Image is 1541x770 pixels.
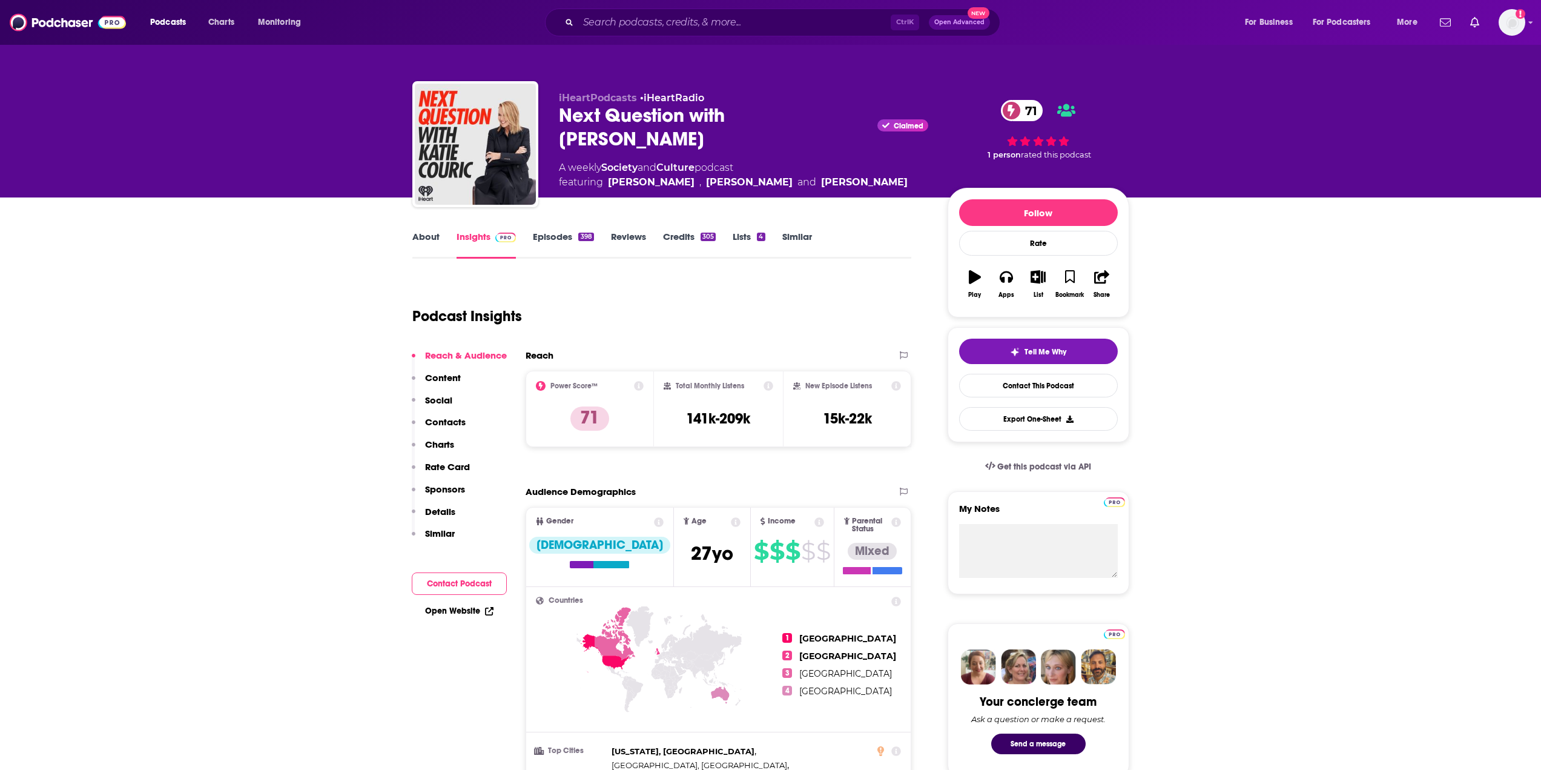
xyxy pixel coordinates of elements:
span: Income [768,517,796,525]
span: Claimed [894,123,923,129]
h2: Reach [526,350,553,361]
img: Sydney Profile [961,649,996,685]
span: For Podcasters [1313,14,1371,31]
img: Podchaser Pro [1104,629,1125,639]
p: Details [425,506,455,517]
p: Content [425,372,461,383]
span: New [968,7,989,19]
button: open menu [142,13,202,32]
label: My Notes [959,503,1118,524]
span: and [797,175,816,190]
div: [PERSON_NAME] [821,175,908,190]
span: , [612,745,756,758]
span: 27 yo [691,542,733,565]
img: Podchaser Pro [495,233,516,242]
button: Show profile menu [1499,9,1525,36]
a: Show notifications dropdown [1465,12,1484,33]
span: [GEOGRAPHIC_DATA] [799,651,896,662]
span: , [699,175,701,190]
div: Rate [959,231,1118,256]
h3: 15k-22k [823,410,872,428]
div: Mixed [848,543,897,560]
div: Search podcasts, credits, & more... [556,8,1012,36]
span: Open Advanced [934,19,985,25]
button: Content [412,372,461,394]
div: 398 [578,233,593,241]
button: Play [959,262,991,306]
img: Barbara Profile [1001,649,1036,685]
button: open menu [1305,13,1388,32]
p: 71 [570,407,609,431]
button: Apps [991,262,1022,306]
span: 1 person [988,150,1021,159]
h2: Audience Demographics [526,486,636,497]
button: Open AdvancedNew [929,15,990,30]
div: List [1034,291,1043,299]
button: Social [412,394,452,417]
span: [GEOGRAPHIC_DATA], [GEOGRAPHIC_DATA] [612,760,787,770]
span: Podcasts [150,14,186,31]
p: Contacts [425,416,466,428]
button: List [1022,262,1054,306]
span: $ [785,542,800,561]
span: 1 [782,633,792,643]
span: 3 [782,668,792,678]
a: Katie Couric [608,175,695,190]
img: Podchaser - Follow, Share and Rate Podcasts [10,11,126,34]
div: Share [1094,291,1110,299]
h1: Podcast Insights [412,307,522,325]
span: $ [816,542,830,561]
div: [DEMOGRAPHIC_DATA] [529,537,670,554]
div: Bookmark [1055,291,1084,299]
span: Countries [549,597,583,605]
span: 2 [782,651,792,660]
span: rated this podcast [1021,150,1091,159]
a: Credits305 [663,231,716,259]
a: Charts [200,13,242,32]
button: Details [412,506,455,528]
button: Sponsors [412,483,465,506]
p: Sponsors [425,483,465,495]
a: 71 [1001,100,1043,121]
span: Get this podcast via API [997,462,1091,472]
a: Pro website [1104,628,1125,639]
p: Social [425,394,452,406]
a: InsightsPodchaser Pro [457,231,516,259]
img: tell me why sparkle [1010,347,1020,357]
p: Reach & Audience [425,350,507,361]
a: Episodes398 [533,231,593,259]
a: Reviews [611,231,646,259]
button: Export One-Sheet [959,407,1118,431]
a: Open Website [425,606,493,616]
div: Your concierge team [980,694,1097,709]
button: Rate Card [412,461,470,483]
span: [GEOGRAPHIC_DATA] [799,668,892,679]
a: iHeartRadio [644,92,704,104]
img: Next Question with Katie Couric [415,84,536,205]
img: Jon Profile [1081,649,1116,685]
button: Similar [412,528,455,550]
span: $ [754,542,768,561]
span: Gender [546,517,573,525]
div: Play [968,291,981,299]
span: For Business [1245,14,1293,31]
div: Ask a question or make a request. [971,714,1106,724]
p: Similar [425,528,455,539]
img: User Profile [1499,9,1525,36]
span: • [640,92,704,104]
span: 4 [782,686,792,695]
input: Search podcasts, credits, & more... [578,13,891,32]
span: Parental Status [852,517,889,533]
span: [US_STATE], [GEOGRAPHIC_DATA] [612,746,754,756]
a: Show notifications dropdown [1435,12,1456,33]
h2: New Episode Listens [805,382,872,390]
span: iHeartPodcasts [559,92,637,104]
a: Similar [782,231,812,259]
button: Bookmark [1054,262,1086,306]
p: Rate Card [425,461,470,473]
span: and [638,162,656,173]
div: 71 1 personrated this podcast [948,92,1129,168]
div: 4 [757,233,765,241]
